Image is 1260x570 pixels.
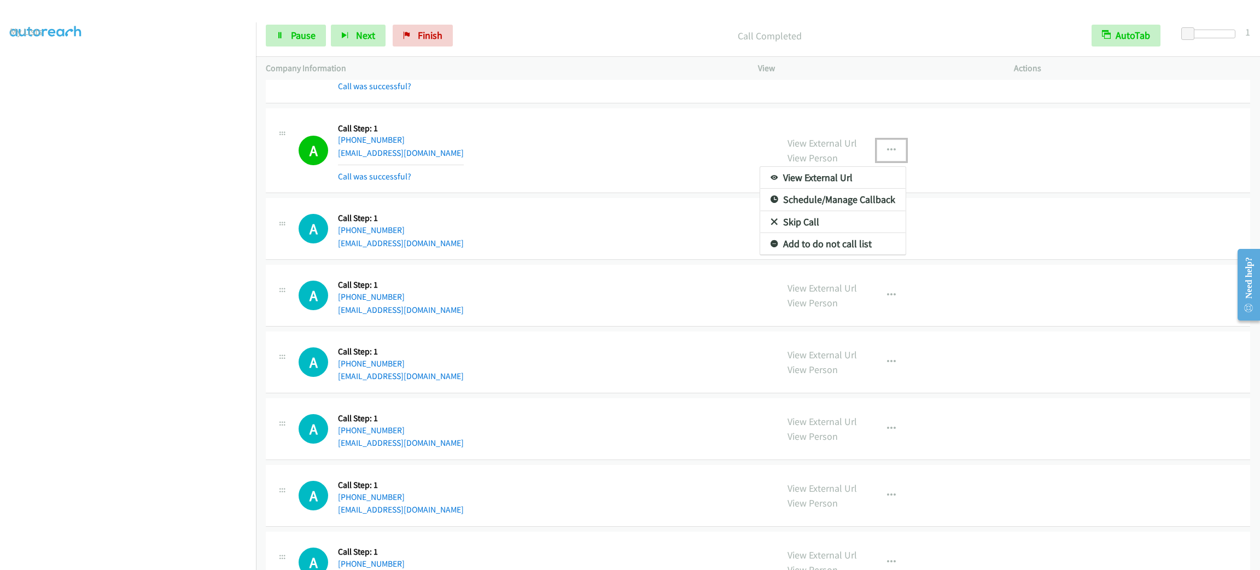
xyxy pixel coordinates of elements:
[760,233,906,255] a: Add to do not call list
[299,281,328,310] h1: A
[299,214,328,243] h1: A
[760,167,906,189] a: View External Url
[299,481,328,510] h1: A
[299,347,328,377] h1: A
[760,211,906,233] a: Skip Call
[760,189,906,211] a: Schedule/Manage Callback
[299,414,328,444] h1: A
[1228,241,1260,328] iframe: Resource Center
[10,49,256,568] iframe: To enrich screen reader interactions, please activate Accessibility in Grammarly extension settings
[10,25,43,38] a: My Lists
